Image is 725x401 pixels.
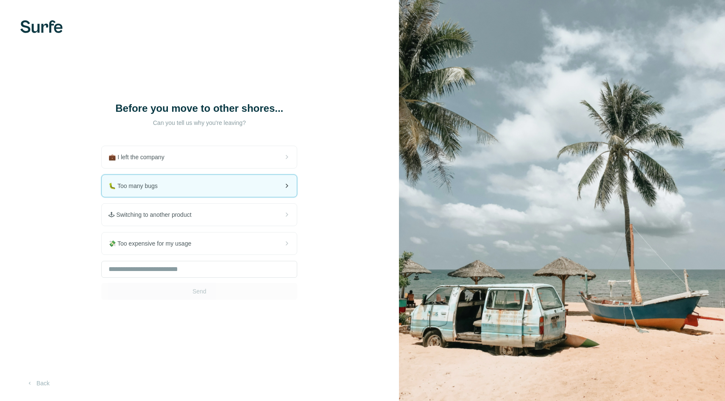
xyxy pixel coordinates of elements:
[20,20,63,33] img: Surfe's logo
[109,239,198,248] span: 💸 Too expensive for my usage
[20,376,56,391] button: Back
[114,119,284,127] p: Can you tell us why you're leaving?
[114,102,284,115] h1: Before you move to other shores...
[109,210,198,219] span: 🕹 Switching to another product
[109,153,171,161] span: 💼 I left the company
[109,182,165,190] span: 🐛 Too many bugs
